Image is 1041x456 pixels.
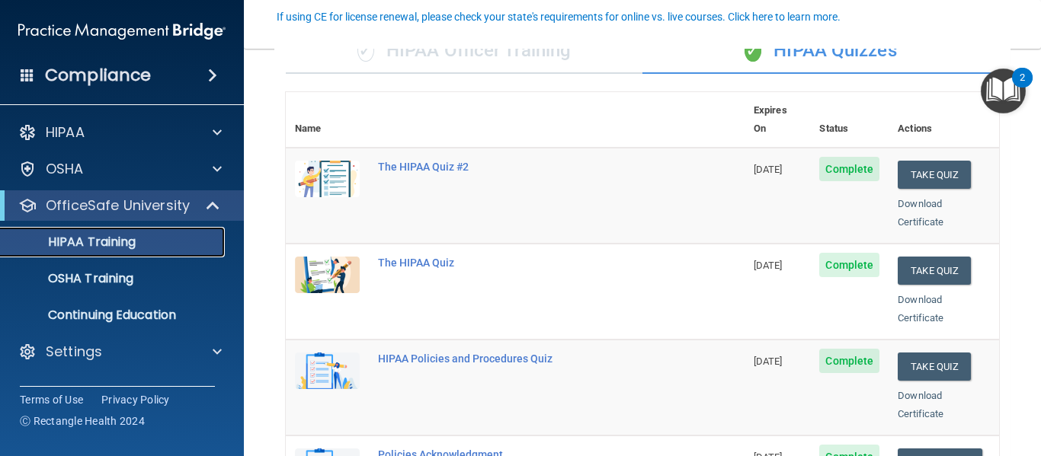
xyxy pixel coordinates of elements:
[46,196,190,215] p: OfficeSafe University
[20,413,145,429] span: Ⓒ Rectangle Health 2024
[286,92,369,148] th: Name
[18,16,226,46] img: PMB logo
[45,65,151,86] h4: Compliance
[898,161,971,189] button: Take Quiz
[898,294,943,324] a: Download Certificate
[18,123,222,142] a: HIPAA
[18,343,222,361] a: Settings
[46,343,102,361] p: Settings
[819,253,879,277] span: Complete
[898,352,971,381] button: Take Quiz
[277,11,841,22] div: If using CE for license renewal, please check your state's requirements for online vs. live cours...
[1020,78,1025,97] div: 2
[101,392,170,407] a: Privacy Policy
[10,234,136,250] p: HIPAA Training
[10,271,133,286] p: OSHA Training
[754,356,783,367] span: [DATE]
[378,161,668,173] div: The HIPAA Quiz #2
[898,257,971,285] button: Take Quiz
[357,39,374,62] span: ✓
[274,9,843,24] button: If using CE for license renewal, please check your state's requirements for online vs. live cours...
[20,392,83,407] a: Terms of Use
[286,28,642,74] div: HIPAA Officer Training
[18,160,222,178] a: OSHA
[10,308,218,323] p: Continuing Education
[898,198,943,228] a: Download Certificate
[819,349,879,373] span: Complete
[46,160,84,178] p: OSHA
[378,352,668,365] div: HIPAA Policies and Procedures Quiz
[889,92,999,148] th: Actions
[898,390,943,419] a: Download Certificate
[754,260,783,271] span: [DATE]
[46,123,85,142] p: HIPAA
[810,92,889,148] th: Status
[819,157,879,181] span: Complete
[378,257,668,269] div: The HIPAA Quiz
[745,92,811,148] th: Expires On
[745,39,761,62] span: ✓
[18,196,221,215] a: OfficeSafe University
[754,164,783,175] span: [DATE]
[642,28,999,74] div: HIPAA Quizzes
[981,69,1026,113] button: Open Resource Center, 2 new notifications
